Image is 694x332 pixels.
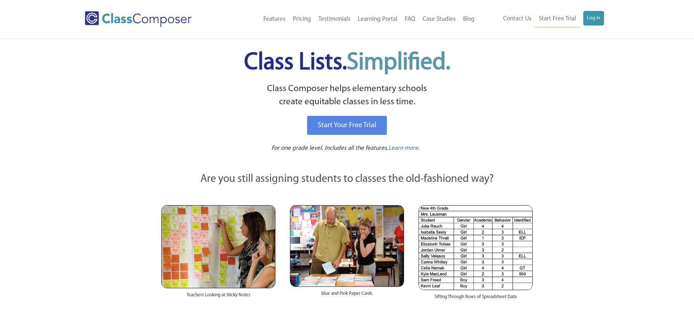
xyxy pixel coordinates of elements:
a: FAQ [401,11,419,27]
a: Start Free Trial [535,11,580,27]
a: Start Your Free Trial [307,116,387,135]
a: Contact Us [499,11,535,27]
img: Blue and Pink Paper Cards [290,205,404,286]
span: Simplified. [347,51,450,75]
span: Class Lists. [244,51,450,75]
img: Teachers Looking at Sticky Notes [161,205,275,288]
nav: Header Menu [478,11,604,27]
span: Start Your Free Trial [318,122,376,129]
a: Pricing [289,11,315,27]
a: Learning Portal [354,11,401,27]
nav: Header Menu [221,11,478,27]
a: Log In [583,11,604,26]
div: Sifting Through Rows of Spreadsheet Data [419,290,533,308]
span: Learn more. [388,145,420,151]
p: Are you still assigning students to classes the old-fashioned way? [161,171,533,187]
a: Case Studies [419,11,459,27]
p: Class Composer helps elementary schools create equitable classes in less time. [160,82,534,109]
a: Learn more. [388,144,420,153]
div: Teachers Looking at Sticky Notes [161,288,275,306]
img: Spreadsheets [419,205,533,290]
span: For one grade level. Includes all the features. [271,145,388,151]
img: Class Composer [85,11,192,27]
a: Testimonials [315,11,354,27]
div: Blue and Pink Paper Cards [290,287,404,304]
a: Blog [459,11,478,27]
a: Features [260,11,289,27]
